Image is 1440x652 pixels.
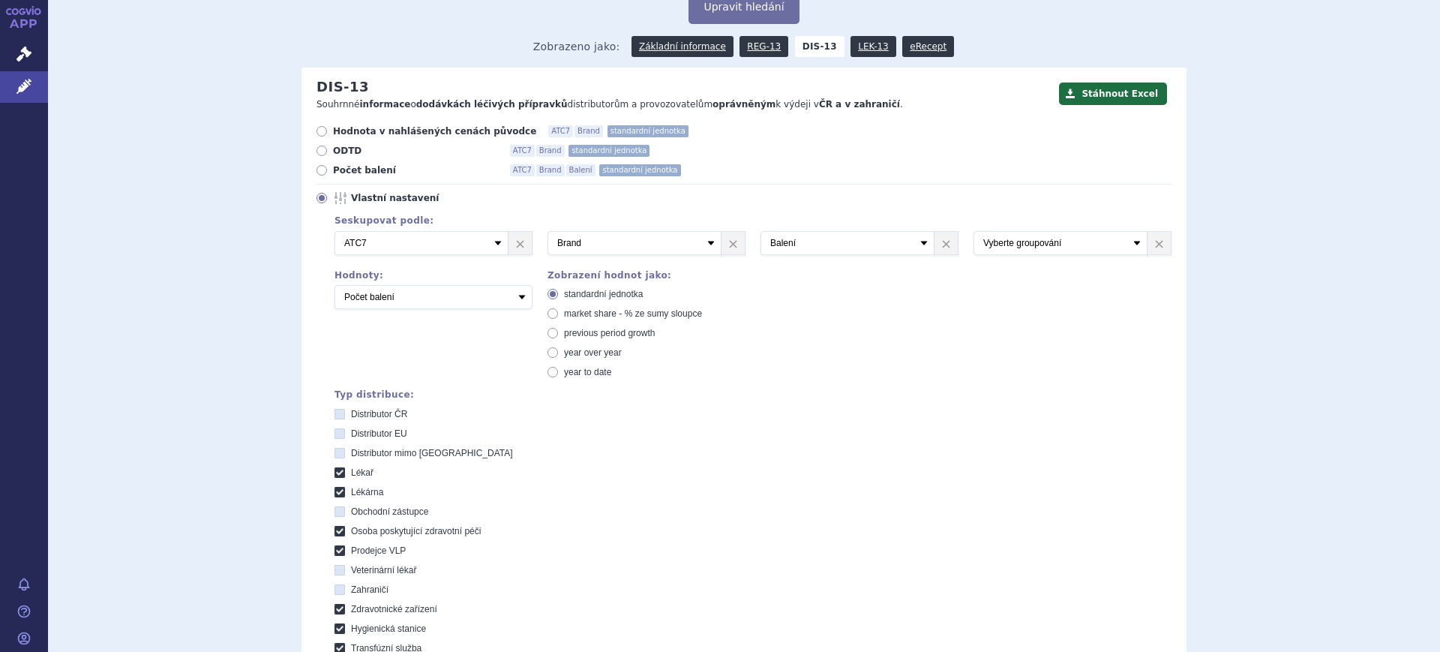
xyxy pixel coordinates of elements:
span: Vlastní nastavení [351,192,516,204]
strong: ČR a v zahraničí [819,99,900,110]
strong: informace [360,99,411,110]
span: Brand [536,164,565,176]
span: standardní jednotka [564,289,643,299]
p: Souhrnné o distributorům a provozovatelům k výdeji v . [316,98,1051,111]
span: ODTD [333,145,498,157]
a: REG-13 [739,36,788,57]
button: Stáhnout Excel [1059,83,1167,105]
span: ATC7 [510,164,535,176]
a: × [508,232,532,254]
strong: dodávkách léčivých přípravků [416,99,568,110]
span: Distributor ČR [351,409,407,419]
strong: oprávněným [712,99,775,110]
span: Zdravotnické zařízení [351,604,437,614]
span: Distributor EU [351,428,407,439]
span: ATC7 [548,125,573,137]
span: Prodejce VLP [351,545,406,556]
span: standardní jednotka [599,164,680,176]
h2: DIS-13 [316,79,369,95]
span: Distributor mimo [GEOGRAPHIC_DATA] [351,448,513,458]
span: Veterinární lékař [351,565,416,575]
a: Základní informace [631,36,733,57]
span: ATC7 [510,145,535,157]
span: standardní jednotka [607,125,688,137]
span: Počet balení [333,164,498,176]
span: Osoba poskytující zdravotní péči [351,526,481,536]
span: Lékárna [351,487,383,497]
span: Obchodní zástupce [351,506,428,517]
span: Balení [566,164,595,176]
a: × [1147,232,1171,254]
strong: DIS-13 [795,36,844,57]
span: year over year [564,347,622,358]
span: Hygienická stanice [351,623,426,634]
div: Typ distribuce: [334,389,1171,400]
span: Hodnota v nahlášených cenách původce [333,125,536,137]
div: Seskupovat podle: [319,215,1171,226]
a: eRecept [902,36,954,57]
span: previous period growth [564,328,655,338]
div: Zobrazení hodnot jako: [547,270,745,281]
span: Lékař [351,467,373,478]
div: Hodnoty: [334,270,532,281]
span: Zobrazeno jako: [533,36,620,57]
a: LEK-13 [850,36,895,57]
span: Brand [574,125,603,137]
span: Zahraničí [351,584,388,595]
span: market share - % ze sumy sloupce [564,308,702,319]
div: 3 [319,231,1171,255]
span: Brand [536,145,565,157]
a: × [721,232,745,254]
span: year to date [564,367,611,377]
span: standardní jednotka [568,145,649,157]
a: × [934,232,958,254]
